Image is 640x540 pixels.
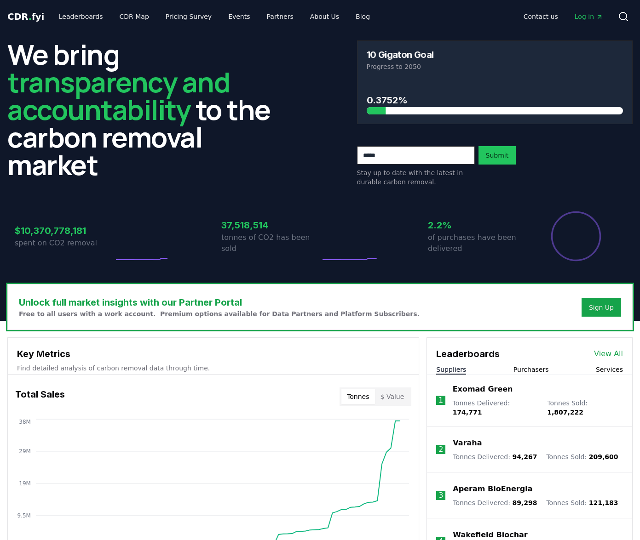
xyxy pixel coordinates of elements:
a: Leaderboards [52,8,110,25]
a: Aperam BioEnergia [453,483,532,495]
a: Pricing Survey [158,8,219,25]
span: CDR fyi [7,11,44,22]
button: Services [596,365,623,374]
p: Tonnes Sold : [546,452,618,461]
a: View All [594,348,623,359]
span: 174,771 [453,409,482,416]
h3: 10 Gigaton Goal [367,50,434,59]
a: Partners [259,8,301,25]
p: Tonnes Delivered : [453,398,538,417]
a: CDR Map [112,8,156,25]
h3: $10,370,778,181 [15,224,114,238]
p: Progress to 2050 [367,62,623,71]
a: Varaha [453,438,482,449]
button: Submit [479,146,516,165]
button: Purchasers [513,365,549,374]
tspan: 19M [19,480,31,487]
span: . [29,11,32,22]
p: Free to all users with a work account. Premium options available for Data Partners and Platform S... [19,309,420,318]
span: 1,807,222 [547,409,583,416]
a: Exomad Green [453,384,513,395]
button: $ Value [375,389,410,404]
tspan: 38M [19,419,31,425]
p: 2 [438,444,443,455]
p: 3 [438,490,443,501]
p: Stay up to date with the latest in durable carbon removal. [357,168,475,187]
p: Find detailed analysis of carbon removal data through time. [17,364,409,373]
h2: We bring to the carbon removal market [7,40,283,178]
span: 209,600 [589,453,618,460]
h3: Total Sales [15,387,65,406]
nav: Main [52,8,377,25]
span: 94,267 [512,453,537,460]
button: Sign Up [582,298,621,317]
p: Tonnes Delivered : [453,452,537,461]
p: Tonnes Sold : [547,398,623,417]
span: 89,298 [512,499,537,506]
nav: Main [516,8,611,25]
h3: 2.2% [428,218,527,232]
span: transparency and accountability [7,63,230,128]
span: Log in [575,12,603,21]
h3: Key Metrics [17,347,409,361]
p: tonnes of CO2 has been sold [221,232,320,254]
a: Events [221,8,257,25]
tspan: 29M [19,448,31,455]
a: Contact us [516,8,565,25]
button: Tonnes [341,389,375,404]
a: Blog [348,8,377,25]
p: Tonnes Delivered : [453,498,537,507]
p: 1 [438,395,443,406]
p: spent on CO2 removal [15,238,114,249]
p: of purchases have been delivered [428,232,527,254]
h3: Unlock full market insights with our Partner Portal [19,296,420,309]
div: Percentage of sales delivered [550,210,602,262]
a: Log in [567,8,611,25]
h3: 0.3752% [367,93,623,107]
span: 121,183 [589,499,618,506]
h3: Leaderboards [436,347,500,361]
button: Suppliers [436,365,466,374]
tspan: 9.5M [17,512,31,519]
a: Sign Up [589,303,614,312]
h3: 37,518,514 [221,218,320,232]
a: CDR.fyi [7,10,44,23]
a: About Us [303,8,346,25]
p: Tonnes Sold : [546,498,618,507]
